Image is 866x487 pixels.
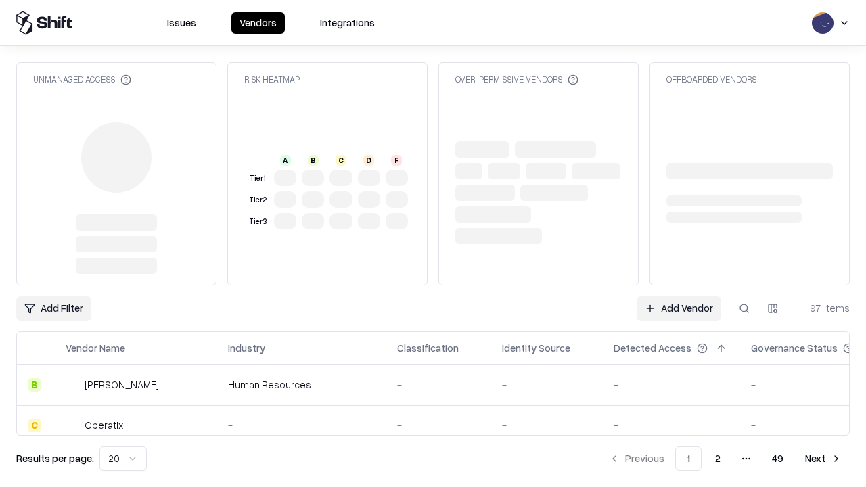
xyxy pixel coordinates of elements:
[247,172,269,184] div: Tier 1
[397,341,459,355] div: Classification
[228,341,265,355] div: Industry
[247,216,269,227] div: Tier 3
[796,301,850,315] div: 971 items
[751,341,838,355] div: Governance Status
[502,341,570,355] div: Identity Source
[336,155,346,166] div: C
[33,74,131,85] div: Unmanaged Access
[761,446,794,471] button: 49
[247,194,269,206] div: Tier 2
[601,446,850,471] nav: pagination
[614,418,729,432] div: -
[614,341,691,355] div: Detected Access
[502,377,592,392] div: -
[66,419,79,432] img: Operatix
[28,378,41,392] div: B
[675,446,702,471] button: 1
[614,377,729,392] div: -
[85,418,123,432] div: Operatix
[666,74,756,85] div: Offboarded Vendors
[502,418,592,432] div: -
[704,446,731,471] button: 2
[159,12,204,34] button: Issues
[797,446,850,471] button: Next
[312,12,383,34] button: Integrations
[455,74,578,85] div: Over-Permissive Vendors
[85,377,159,392] div: [PERSON_NAME]
[308,155,319,166] div: B
[397,418,480,432] div: -
[363,155,374,166] div: D
[66,378,79,392] img: Deel
[280,155,291,166] div: A
[637,296,721,321] a: Add Vendor
[231,12,285,34] button: Vendors
[391,155,402,166] div: F
[16,296,91,321] button: Add Filter
[228,418,375,432] div: -
[28,419,41,432] div: C
[228,377,375,392] div: Human Resources
[66,341,125,355] div: Vendor Name
[397,377,480,392] div: -
[16,451,94,465] p: Results per page:
[244,74,300,85] div: Risk Heatmap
